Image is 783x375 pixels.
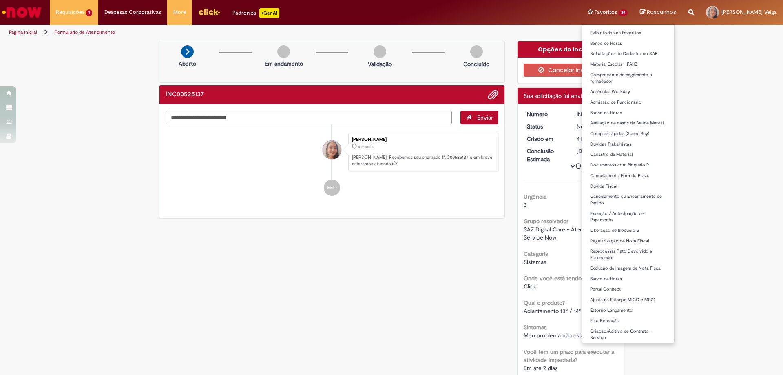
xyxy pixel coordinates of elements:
a: Dúvida Fiscal [582,182,674,191]
div: Padroniza [232,8,279,18]
h2: INC00525137 Histórico de tíquete [166,91,204,98]
p: Validação [368,60,392,68]
span: Despesas Corporativas [104,8,161,16]
p: +GenAi [259,8,279,18]
b: Urgência [524,193,546,200]
span: More [173,8,186,16]
a: Solicitações de Cadastro no SAP [582,49,674,58]
a: Admissão de Funcionário [582,98,674,107]
a: Material Escolar - FAHZ [582,60,674,69]
img: img-circle-grey.png [470,45,483,58]
div: INC00525137 [577,110,615,118]
div: [DATE] 17:11:36 [577,147,615,155]
img: arrow-next.png [181,45,194,58]
div: [PERSON_NAME] [352,137,494,142]
a: Ausências Workday [582,87,674,96]
span: Requisições [56,8,84,16]
span: Sua solicitação foi enviada [524,92,591,100]
dt: Criado em [521,135,571,143]
img: ServiceNow [1,4,43,20]
button: Enviar [460,111,498,124]
a: Exceção / Antecipação de Pagamento [582,209,674,224]
a: Página inicial [9,29,37,36]
ul: Histórico de tíquete [166,124,498,204]
span: 1 [86,9,92,16]
a: Cancelamento Fora do Prazo [582,171,674,180]
span: Click [524,283,536,290]
a: Liberação de Bloqueio S [582,226,674,235]
div: Isabella Vieira Borges [323,140,341,159]
a: Regularização de Nota Fiscal [582,237,674,246]
a: Criação/Aditivo de Contrato - Serviço [582,327,674,342]
dt: Status [521,122,571,131]
a: Formulário de Atendimento [55,29,115,36]
a: Banco de Horas [582,109,674,118]
a: Avaliação de casos de Saúde Mental [582,119,674,128]
button: Cancelar Incidente [524,64,618,77]
span: Rascunhos [647,8,676,16]
img: img-circle-grey.png [277,45,290,58]
li: Isabella Vieira Borges [166,133,498,172]
b: Você tem um prazo para executar a atividade impactada? [524,348,614,364]
a: Documentos com Bloqueio R [582,161,674,170]
time: 01/10/2025 15:11:36 [577,135,600,142]
a: Cadastro de Material [582,150,674,159]
textarea: Digite sua mensagem aqui... [166,111,452,124]
time: 01/10/2025 15:11:36 [358,144,373,149]
b: Qual o produto? [524,299,565,306]
a: Banco de Horas [582,39,674,48]
a: Reprocessar Pgto Devolvido a Fornecedor [582,247,674,262]
a: Dúvidas Trabalhistas [582,140,674,149]
p: Em andamento [265,60,303,68]
img: img-circle-grey.png [374,45,386,58]
a: Estorno Lançamento [582,306,674,315]
span: Adiantamento 13° / 14° [524,307,581,315]
b: Onde você está tendo problemas? [524,275,612,282]
span: Meu problema não esta na lista [524,332,603,339]
div: Opções do Incidente [518,41,624,58]
span: [PERSON_NAME] Veiga [721,9,777,16]
span: 41m atrás [358,144,373,149]
span: Favoritos [595,8,617,16]
span: Em até 2 dias [524,364,557,372]
ul: Favoritos [582,24,675,343]
p: [PERSON_NAME]! Recebemos seu chamado INC00525137 e em breve estaremos atuando. [352,154,494,167]
span: SAZ Digital Core - Atendimento L1 - Service Now [524,226,616,241]
a: Exclusão de Imagem de Nota Fiscal [582,264,674,273]
a: Rascunhos [640,9,676,16]
div: 01/10/2025 15:11:36 [577,135,615,143]
span: 39 [619,9,628,16]
a: Cancelamento ou Encerramento de Pedido [582,192,674,207]
span: 3 [524,201,527,209]
b: Categoria [524,250,548,257]
p: Aberto [179,60,196,68]
span: Enviar [477,114,493,121]
span: 41m atrás [577,135,600,142]
a: Erro Retenção [582,316,674,325]
a: Comprovante de pagamento a fornecedor [582,71,674,86]
dt: Número [521,110,571,118]
a: Exibir todos os Favoritos [582,29,674,38]
img: click_logo_yellow_360x200.png [198,6,220,18]
dt: Conclusão Estimada [521,147,571,163]
ul: Trilhas de página [6,25,516,40]
a: Ajuste de Estoque MIGO e MR22 [582,295,674,304]
a: Banco de Horas [582,275,674,284]
div: Novo [577,122,615,131]
b: Sintomas [524,324,546,331]
button: Adicionar anexos [488,89,498,100]
a: Compras rápidas (Speed Buy) [582,129,674,138]
a: Portal Connect [582,285,674,294]
p: Concluído [463,60,489,68]
span: Sistemas [524,258,546,266]
b: Grupo resolvedor [524,217,568,225]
